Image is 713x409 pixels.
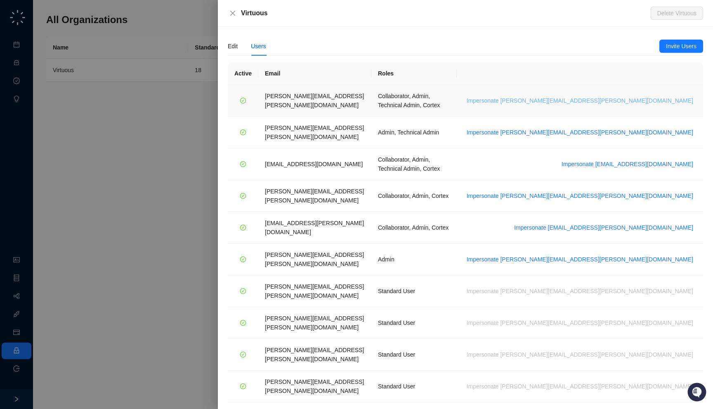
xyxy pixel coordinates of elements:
[228,42,238,51] div: Edit
[467,255,693,264] span: Impersonate [PERSON_NAME][EMAIL_ADDRESS][PERSON_NAME][DOMAIN_NAME]
[17,115,31,124] span: Docs
[666,42,696,51] span: Invite Users
[265,283,364,299] span: [PERSON_NAME][EMAIL_ADDRESS][PERSON_NAME][DOMAIN_NAME]
[463,318,696,328] button: Impersonate [PERSON_NAME][EMAIL_ADDRESS][PERSON_NAME][DOMAIN_NAME]
[58,135,100,142] a: Powered byPylon
[240,129,246,135] span: check-circle
[240,320,246,326] span: check-circle
[265,125,364,140] span: [PERSON_NAME][EMAIL_ADDRESS][PERSON_NAME][DOMAIN_NAME]
[371,85,457,117] td: Collaborator, Admin, Technical Admin, Cortex
[371,339,457,371] td: Standard User
[240,352,246,357] span: check-circle
[265,161,363,167] span: [EMAIL_ADDRESS][DOMAIN_NAME]
[45,115,64,124] span: Status
[8,33,150,46] p: Welcome 👋
[82,136,100,142] span: Pylon
[240,383,246,389] span: check-circle
[240,225,246,230] span: check-circle
[463,191,696,201] button: Impersonate [PERSON_NAME][EMAIL_ADDRESS][PERSON_NAME][DOMAIN_NAME]
[240,98,246,103] span: check-circle
[371,371,457,402] td: Standard User
[240,193,246,199] span: check-circle
[240,256,246,262] span: check-circle
[463,350,696,360] button: Impersonate [PERSON_NAME][EMAIL_ADDRESS][PERSON_NAME][DOMAIN_NAME]
[687,382,709,404] iframe: Open customer support
[37,116,44,123] div: 📶
[8,75,23,89] img: 5124521997842_fc6d7dfcefe973c2e489_88.png
[251,42,266,51] div: Users
[371,62,457,85] th: Roles
[265,252,364,267] span: [PERSON_NAME][EMAIL_ADDRESS][PERSON_NAME][DOMAIN_NAME]
[558,159,696,169] button: Impersonate [EMAIL_ADDRESS][DOMAIN_NAME]
[265,188,364,204] span: [PERSON_NAME][EMAIL_ADDRESS][PERSON_NAME][DOMAIN_NAME]
[514,223,693,232] span: Impersonate [EMAIL_ADDRESS][PERSON_NAME][DOMAIN_NAME]
[228,8,238,18] button: Close
[265,347,364,362] span: [PERSON_NAME][EMAIL_ADDRESS][PERSON_NAME][DOMAIN_NAME]
[240,288,246,294] span: check-circle
[463,96,696,106] button: Impersonate [PERSON_NAME][EMAIL_ADDRESS][PERSON_NAME][DOMAIN_NAME]
[28,83,108,89] div: We're offline, we'll be back soon
[240,161,246,167] span: check-circle
[467,96,693,105] span: Impersonate [PERSON_NAME][EMAIL_ADDRESS][PERSON_NAME][DOMAIN_NAME]
[659,40,703,53] button: Invite Users
[371,244,457,275] td: Admin
[265,220,364,235] span: [EMAIL_ADDRESS][PERSON_NAME][DOMAIN_NAME]
[228,62,258,85] th: Active
[8,46,150,59] h2: How can we help?
[463,254,696,264] button: Impersonate [PERSON_NAME][EMAIL_ADDRESS][PERSON_NAME][DOMAIN_NAME]
[463,381,696,391] button: Impersonate [PERSON_NAME][EMAIL_ADDRESS][PERSON_NAME][DOMAIN_NAME]
[371,117,457,148] td: Admin, Technical Admin
[241,8,651,18] div: Virtuous
[467,191,693,200] span: Impersonate [PERSON_NAME][EMAIL_ADDRESS][PERSON_NAME][DOMAIN_NAME]
[140,77,150,87] button: Start new chat
[371,307,457,339] td: Standard User
[463,286,696,296] button: Impersonate [PERSON_NAME][EMAIL_ADDRESS][PERSON_NAME][DOMAIN_NAME]
[34,112,67,127] a: 📶Status
[5,112,34,127] a: 📚Docs
[467,128,693,137] span: Impersonate [PERSON_NAME][EMAIL_ADDRESS][PERSON_NAME][DOMAIN_NAME]
[562,160,693,169] span: Impersonate [EMAIL_ADDRESS][DOMAIN_NAME]
[258,62,371,85] th: Email
[371,180,457,212] td: Collaborator, Admin, Cortex
[265,93,364,108] span: [PERSON_NAME][EMAIL_ADDRESS][PERSON_NAME][DOMAIN_NAME]
[229,10,236,16] span: close
[8,116,15,123] div: 📚
[265,378,364,394] span: [PERSON_NAME][EMAIL_ADDRESS][PERSON_NAME][DOMAIN_NAME]
[463,127,696,137] button: Impersonate [PERSON_NAME][EMAIL_ADDRESS][PERSON_NAME][DOMAIN_NAME]
[371,148,457,180] td: Collaborator, Admin, Technical Admin, Cortex
[371,212,457,244] td: Collaborator, Admin, Cortex
[651,7,703,20] button: Delete Virtuous
[28,75,135,83] div: Start new chat
[8,8,25,25] img: Swyft AI
[265,315,364,331] span: [PERSON_NAME][EMAIL_ADDRESS][PERSON_NAME][DOMAIN_NAME]
[511,223,696,233] button: Impersonate [EMAIL_ADDRESS][PERSON_NAME][DOMAIN_NAME]
[371,275,457,307] td: Standard User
